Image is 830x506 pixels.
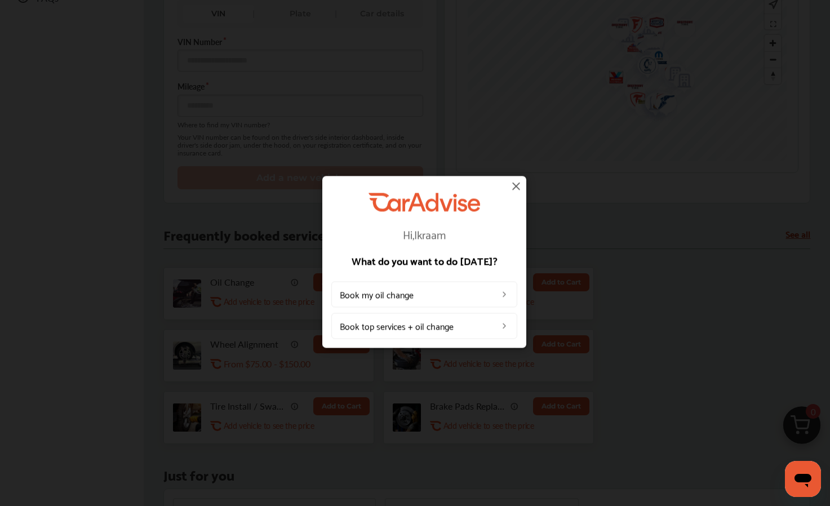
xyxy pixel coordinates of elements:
a: Book my oil change [331,282,517,308]
p: Hi, Ikraam [331,229,517,240]
a: Book top services + oil change [331,313,517,339]
iframe: Button to launch messaging window [785,461,821,497]
p: What do you want to do [DATE]? [331,256,517,266]
img: left_arrow_icon.0f472efe.svg [500,322,509,331]
img: CarAdvise Logo [369,193,480,211]
img: left_arrow_icon.0f472efe.svg [500,290,509,299]
img: close-icon.a004319c.svg [509,179,523,193]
